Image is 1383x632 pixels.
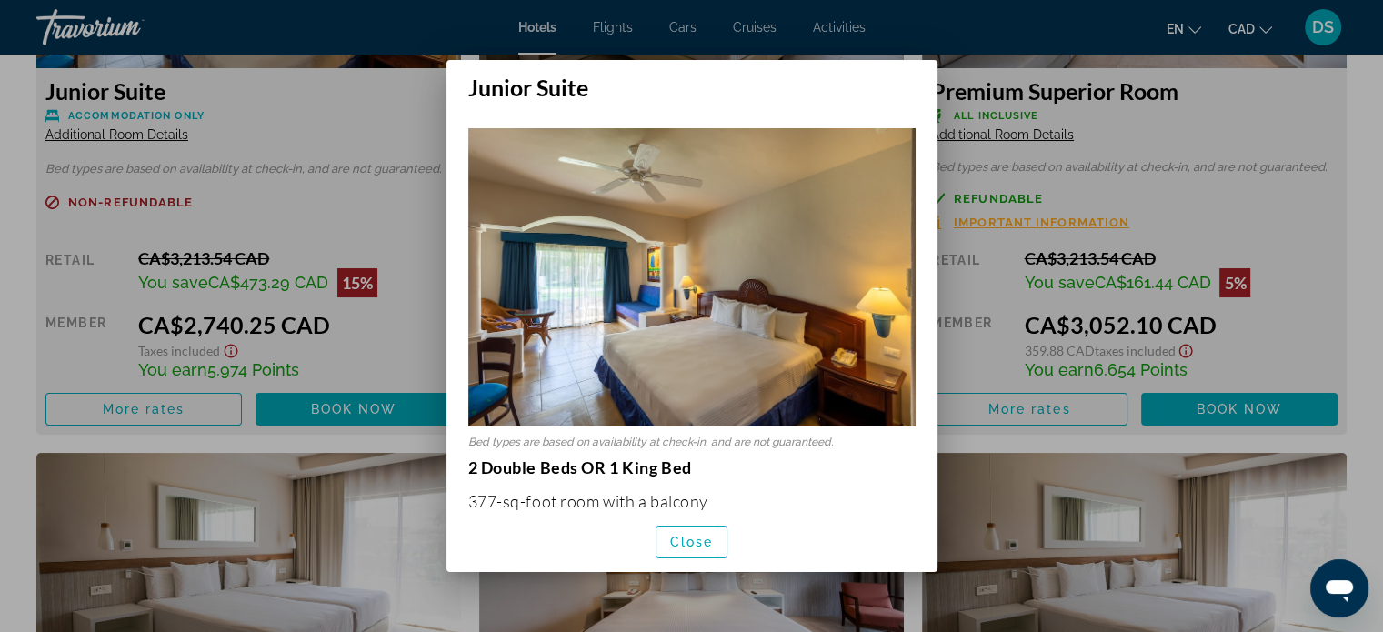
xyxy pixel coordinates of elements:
[446,60,937,101] h2: Junior Suite
[656,526,728,558] button: Close
[468,128,916,426] img: 59be8098-ff27-442d-8e29-2750196409b1.jpeg
[468,457,692,477] strong: 2 Double Beds OR 1 King Bed
[468,436,916,448] p: Bed types are based on availability at check-in, and are not guaranteed.
[1310,559,1368,617] iframe: Кнопка запуска окна обмена сообщениями
[670,535,714,549] span: Close
[468,491,916,511] p: 377-sq-foot room with a balcony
